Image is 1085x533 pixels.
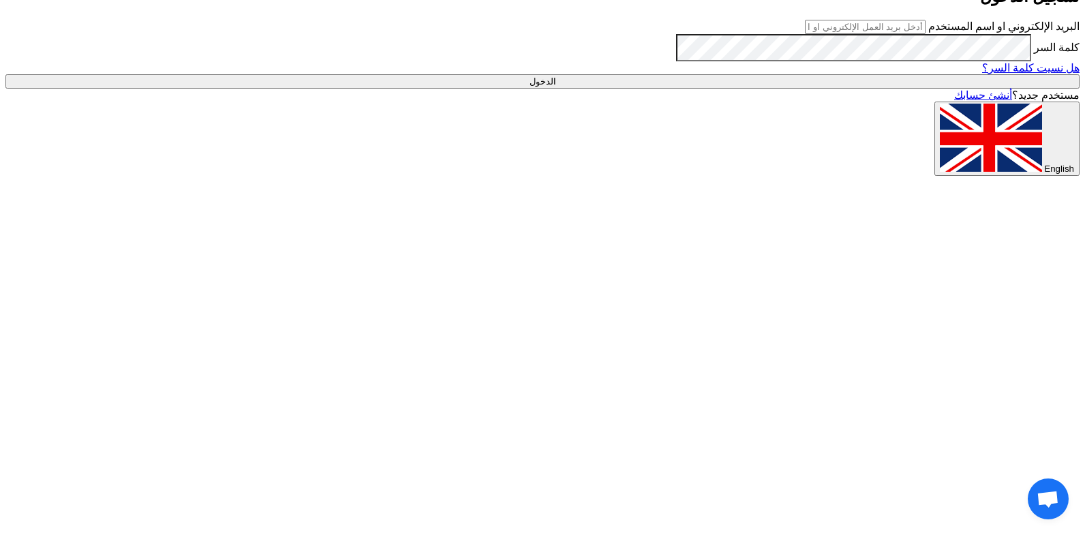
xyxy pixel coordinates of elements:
label: البريد الإلكتروني او اسم المستخدم [928,20,1080,32]
button: English [934,102,1080,176]
div: مستخدم جديد؟ [5,89,1080,102]
a: هل نسيت كلمة السر؟ [982,62,1080,74]
label: كلمة السر [1034,42,1080,53]
input: الدخول [5,74,1080,89]
input: أدخل بريد العمل الإلكتروني او اسم المستخدم الخاص بك ... [805,20,926,34]
a: Open chat [1028,478,1069,519]
a: أنشئ حسابك [954,89,1012,101]
img: en-US.png [940,104,1042,172]
span: English [1044,164,1074,174]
